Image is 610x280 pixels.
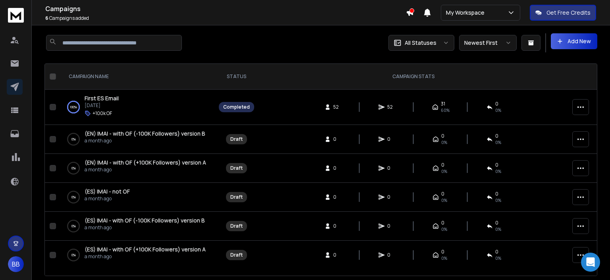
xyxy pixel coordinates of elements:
td: 0%(ES) IMAI - with OF (-100K Followers) version Ba month ago [59,212,214,241]
span: 0 [387,223,395,229]
th: CAMPAIGN STATS [259,64,568,90]
span: 0 [333,165,341,171]
td: 0%(EN) IMAI - with OF (+100K Followers) version Aa month ago [59,154,214,183]
span: (EN) IMAI - with OF (-100K Followers) version B [85,130,205,137]
span: 0 [387,252,395,258]
span: 0% [495,255,501,261]
span: 0 [387,194,395,200]
button: Get Free Credits [530,5,596,21]
p: My Workspace [446,9,488,17]
p: 0 % [71,135,76,143]
a: (ES) IMAI - with OF (+100K Followers) version A [85,245,206,253]
span: 6 [45,15,48,21]
h1: Campaigns [45,4,406,13]
p: a month ago [85,138,205,144]
span: 0 [333,136,341,142]
p: 0 % [71,222,76,230]
span: 0% [441,255,447,261]
span: 0 [333,252,341,258]
span: 0 [495,133,498,139]
p: +100k OF [93,110,112,117]
p: [DATE] [85,102,119,109]
p: a month ago [85,196,130,202]
th: CAMPAIGN NAME [59,64,214,90]
span: 0 [495,191,498,197]
div: Completed [223,104,250,110]
span: (ES) IMAI - with OF (-100K Followers) version B [85,217,205,224]
th: STATUS [214,64,259,90]
button: Newest First [459,35,517,51]
td: 0%(ES) IMAI - with OF (+100K Followers) version Aa month ago [59,241,214,270]
p: a month ago [85,224,205,231]
span: (ES) IMAI - with OF (+100K Followers) version A [85,245,206,253]
span: 0 [387,165,395,171]
a: (EN) IMAI - with OF (+100K Followers) version A [85,159,206,167]
p: All Statuses [405,39,436,47]
span: 0% [495,197,501,203]
p: a month ago [85,253,206,260]
span: 0% [441,139,447,146]
p: 100 % [70,103,77,111]
span: 0% [495,139,501,146]
p: 0 % [71,193,76,201]
span: (ES) IMAI - not OF [85,188,130,195]
span: (EN) IMAI - with OF (+100K Followers) version A [85,159,206,166]
span: 0% [441,168,447,175]
span: 0 [387,136,395,142]
div: Draft [230,165,243,171]
span: 0% [495,226,501,232]
td: 0%(EN) IMAI - with OF (-100K Followers) version Ba month ago [59,125,214,154]
div: Draft [230,252,243,258]
span: 31 [441,101,445,107]
span: 0 [441,162,444,168]
span: 0 [495,249,498,255]
a: (ES) IMAI - with OF (-100K Followers) version B [85,217,205,224]
span: 0% [495,168,501,175]
span: 0 [441,249,444,255]
a: (EN) IMAI - with OF (-100K Followers) version B [85,130,205,138]
div: Draft [230,223,243,229]
div: Open Intercom Messenger [581,253,600,272]
span: 0 [495,101,498,107]
td: 0%(ES) IMAI - not OFa month ago [59,183,214,212]
div: Draft [230,136,243,142]
span: 0 [333,223,341,229]
span: 0% [441,226,447,232]
span: 0 [495,220,498,226]
a: First ES Email [85,94,119,102]
p: Get Free Credits [546,9,591,17]
p: Campaigns added [45,15,406,21]
p: 0 % [71,164,76,172]
span: 0% [441,197,447,203]
td: 100%First ES Email[DATE]+100k OF [59,90,214,125]
span: 0 [441,220,444,226]
span: 60 % [441,107,450,113]
span: 0 [441,133,444,139]
a: (ES) IMAI - not OF [85,188,130,196]
p: 0 % [71,251,76,259]
img: logo [8,8,24,23]
p: a month ago [85,167,206,173]
span: 52 [387,104,395,110]
div: Draft [230,194,243,200]
span: 0 [333,194,341,200]
button: BB [8,256,24,272]
button: Add New [551,33,597,49]
span: 52 [333,104,341,110]
span: 0 % [495,107,501,113]
span: 0 [441,191,444,197]
span: 0 [495,162,498,168]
